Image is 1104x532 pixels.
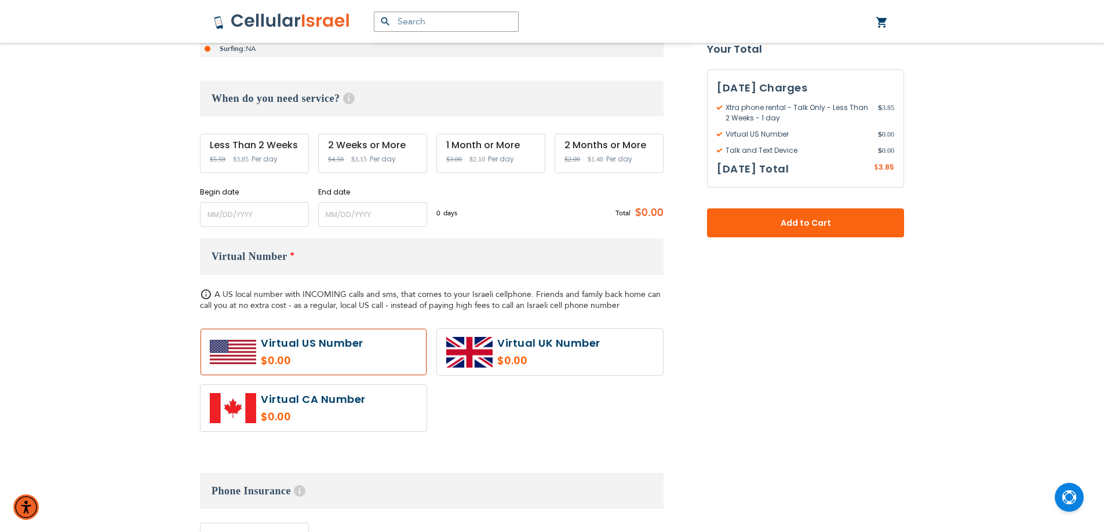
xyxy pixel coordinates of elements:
label: Begin date [200,187,309,197]
label: End date [318,187,427,197]
span: 0.00 [878,145,894,156]
span: Per day [252,154,278,164]
span: 3.85 [878,102,894,123]
span: $5.50 [210,155,225,163]
input: MM/DD/YYYY [200,202,309,227]
input: Search [374,12,519,32]
span: Help [343,93,355,104]
div: 1 Month or More [446,140,535,151]
span: Help [294,485,305,497]
span: A US local number with INCOMING calls and sms, that comes to your Israeli cellphone. Friends and ... [200,289,661,311]
div: 2 Weeks or More [328,140,417,151]
span: $1.40 [588,155,603,163]
span: Add to Cart [745,217,866,229]
span: Virtual Number [212,251,287,262]
span: $ [874,163,879,173]
h3: Phone Insurance [200,473,664,509]
span: Per day [370,154,396,164]
strong: Your Total [707,41,904,58]
h3: [DATE] Total [717,160,789,178]
button: Add to Cart [707,208,904,237]
strong: Surfing: [220,44,246,53]
span: $ [878,145,882,156]
span: 0.00 [878,129,894,140]
span: days [443,208,457,218]
img: Cellular Israel Logo [213,13,351,30]
div: Accessibility Menu [13,494,39,520]
li: NA [200,40,664,57]
span: Per day [606,154,632,164]
span: $3.15 [351,155,367,163]
input: MM/DD/YYYY [318,202,427,227]
div: 2 Months or More [564,140,654,151]
span: $2.00 [564,155,580,163]
span: $ [878,102,882,113]
span: 0 [436,208,443,218]
span: Total [615,208,631,218]
h3: When do you need service? [200,80,664,116]
span: Xtra phone rental - Talk Only - Less Than 2 Weeks - 1 day [717,102,878,123]
h3: [DATE] Charges [717,79,894,97]
span: $2.10 [469,155,485,163]
div: Less Than 2 Weeks [210,140,299,151]
span: $0.00 [631,204,664,222]
span: Per day [488,154,514,164]
span: $ [878,129,882,140]
span: $3.00 [446,155,462,163]
span: Talk and Text Device [717,145,878,156]
span: Virtual US Number [717,129,878,140]
span: $4.50 [328,155,344,163]
span: $3.85 [233,155,249,163]
span: 3.85 [879,162,894,172]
